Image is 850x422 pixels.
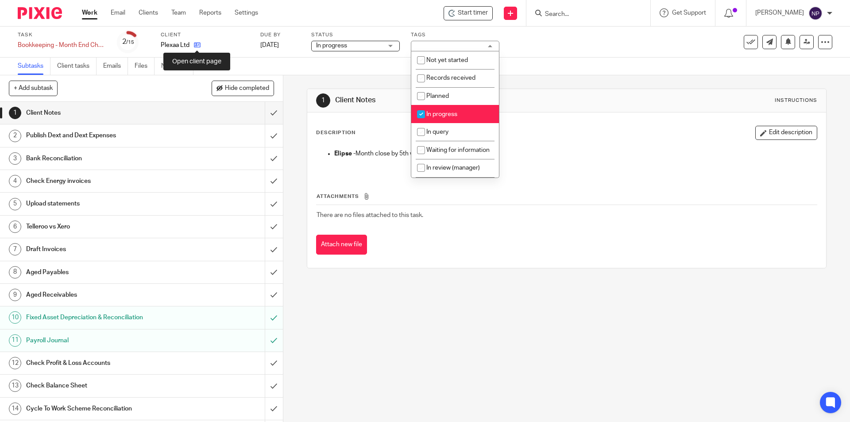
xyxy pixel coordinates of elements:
[775,97,817,104] div: Instructions
[316,235,367,255] button: Attach new file
[9,221,21,233] div: 6
[317,194,359,199] span: Attachments
[18,58,50,75] a: Subtasks
[161,31,249,39] label: Client
[9,311,21,324] div: 10
[755,8,804,17] p: [PERSON_NAME]
[9,289,21,301] div: 9
[426,75,475,81] span: Records received
[9,379,21,392] div: 13
[9,175,21,187] div: 4
[411,31,499,39] label: Tags
[26,311,179,324] h1: Fixed Asset Depreciation & Reconciliation
[316,129,355,136] p: Description
[9,357,21,369] div: 12
[334,149,816,158] p: Month close by 5th working day of each month
[9,334,21,347] div: 11
[26,152,179,165] h1: Bank Reconciliation
[426,93,449,99] span: Planned
[212,81,274,96] button: Hide completed
[26,356,179,370] h1: Check Profit & Loss Accounts
[26,334,179,347] h1: Payroll Journal
[426,111,457,117] span: In progress
[122,37,134,47] div: 2
[808,6,823,20] img: svg%3E
[9,152,21,165] div: 3
[9,130,21,142] div: 2
[9,198,21,210] div: 5
[9,243,21,256] div: 7
[126,40,134,45] small: /15
[18,41,106,50] div: Bookkeeping - Month End Checks
[335,96,586,105] h1: Client Notes
[18,7,62,19] img: Pixie
[200,58,234,75] a: Audit logs
[161,58,193,75] a: Notes (0)
[26,379,179,392] h1: Check Balance Sheet
[260,42,279,48] span: [DATE]
[26,243,179,256] h1: Draft Invoices
[544,11,624,19] input: Search
[426,129,448,135] span: In query
[9,107,21,119] div: 1
[26,402,179,415] h1: Cycle To Work Scheme Reconciliation
[458,8,488,18] span: Start timer
[26,266,179,279] h1: Aged Payables
[26,106,179,120] h1: Client Notes
[334,151,355,157] strong: Elipse -
[26,220,179,233] h1: Telleroo vs Xero
[18,31,106,39] label: Task
[26,288,179,302] h1: Aged Receivables
[755,126,817,140] button: Edit description
[9,266,21,279] div: 8
[444,6,493,20] div: Plexaa Ltd - Bookkeeping - Month End Checks
[171,8,186,17] a: Team
[9,403,21,415] div: 14
[225,85,269,92] span: Hide completed
[311,31,400,39] label: Status
[426,57,468,63] span: Not yet started
[9,81,58,96] button: + Add subtask
[82,8,97,17] a: Work
[260,31,300,39] label: Due by
[26,129,179,142] h1: Publish Dext and Dext Expenses
[103,58,128,75] a: Emails
[26,174,179,188] h1: Check Energy invoices
[426,165,480,171] span: In review (manager)
[199,8,221,17] a: Reports
[135,58,155,75] a: Files
[111,8,125,17] a: Email
[235,8,258,17] a: Settings
[139,8,158,17] a: Clients
[26,197,179,210] h1: Upload statements
[316,43,347,49] span: In progress
[57,58,97,75] a: Client tasks
[426,147,490,153] span: Waiting for information
[317,212,423,218] span: There are no files attached to this task.
[161,41,189,50] p: Plexaa Ltd
[672,10,706,16] span: Get Support
[316,93,330,108] div: 1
